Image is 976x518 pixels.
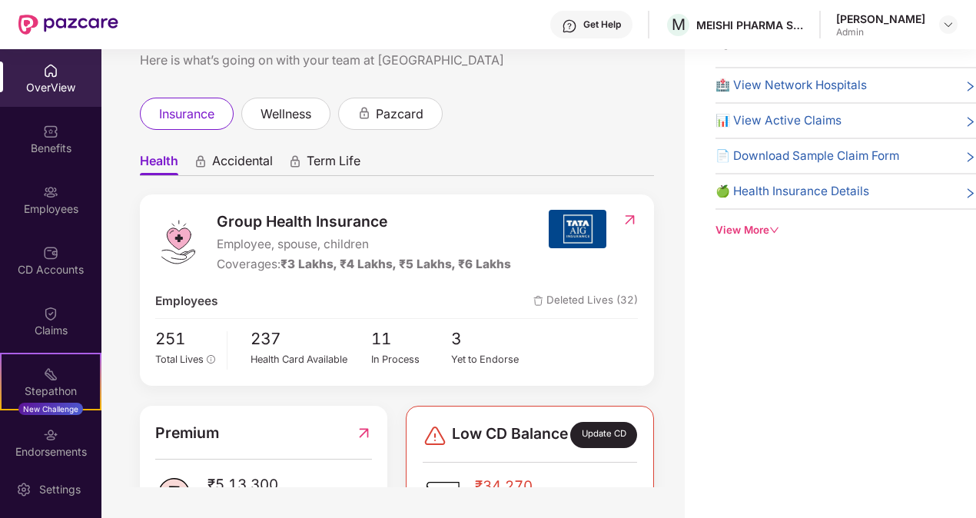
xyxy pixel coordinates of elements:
[212,153,273,175] span: Accidental
[217,235,511,254] span: Employee, spouse, children
[715,147,899,165] span: 📄 Download Sample Claim Form
[207,355,215,364] span: info-circle
[964,150,976,165] span: right
[549,210,606,248] img: insurerIcon
[715,111,842,130] span: 📊 View Active Claims
[942,18,954,31] img: svg+xml;base64,PHN2ZyBpZD0iRHJvcGRvd24tMzJ4MzIiIHhtbG5zPSJodHRwOi8vd3d3LnczLm9yZy8yMDAwL3N2ZyIgd2...
[715,222,976,238] div: View More
[18,15,118,35] img: New Pazcare Logo
[43,124,58,139] img: svg+xml;base64,PHN2ZyBpZD0iQmVuZWZpdHMiIHhtbG5zPSJodHRwOi8vd3d3LnczLm9yZy8yMDAwL3N2ZyIgd2lkdGg9Ij...
[376,105,423,124] span: pazcard
[35,482,85,497] div: Settings
[217,210,511,233] span: Group Health Insurance
[159,105,214,124] span: insurance
[371,352,452,367] div: In Process
[562,18,577,34] img: svg+xml;base64,PHN2ZyBpZD0iSGVscC0zMngzMiIgeG1sbnM9Imh0dHA6Ly93d3cudzMub3JnLzIwMDAvc3ZnIiB3aWR0aD...
[371,327,452,352] span: 11
[43,184,58,200] img: svg+xml;base64,PHN2ZyBpZD0iRW1wbG95ZWVzIiB4bWxucz0iaHR0cDovL3d3dy53My5vcmcvMjAwMC9zdmciIHdpZHRoPS...
[140,51,654,70] div: Here is what’s going on with your team at [GEOGRAPHIC_DATA]
[475,475,580,497] span: ₹34,270
[964,79,976,95] span: right
[769,225,779,235] span: down
[251,352,371,367] div: Health Card Available
[43,306,58,321] img: svg+xml;base64,PHN2ZyBpZD0iQ2xhaW0iIHhtbG5zPSJodHRwOi8vd3d3LnczLm9yZy8yMDAwL3N2ZyIgd2lkdGg9IjIwIi...
[570,422,638,448] div: Update CD
[281,257,511,271] span: ₹3 Lakhs, ₹4 Lakhs, ₹5 Lakhs, ₹6 Lakhs
[357,106,371,120] div: animation
[18,403,83,415] div: New Challenge
[836,26,925,38] div: Admin
[696,18,804,32] div: MEISHI PHARMA SERVICES PRIVATE LIMITED
[964,115,976,130] span: right
[43,63,58,78] img: svg+xml;base64,PHN2ZyBpZD0iSG9tZSIgeG1sbnM9Imh0dHA6Ly93d3cudzMub3JnLzIwMDAvc3ZnIiB3aWR0aD0iMjAiIG...
[155,327,216,352] span: 251
[43,367,58,382] img: svg+xml;base64,PHN2ZyB4bWxucz0iaHR0cDovL3d3dy53My5vcmcvMjAwMC9zdmciIHdpZHRoPSIyMSIgaGVpZ2h0PSIyMC...
[217,255,511,274] div: Coverages:
[155,219,201,265] img: logo
[964,185,976,201] span: right
[194,154,207,168] div: animation
[261,105,311,124] span: wellness
[251,327,371,352] span: 237
[715,76,867,95] span: 🏥 View Network Hospitals
[583,18,621,31] div: Get Help
[451,327,532,352] span: 3
[43,427,58,443] img: svg+xml;base64,PHN2ZyBpZD0iRW5kb3JzZW1lbnRzIiB4bWxucz0iaHR0cDovL3d3dy53My5vcmcvMjAwMC9zdmciIHdpZH...
[622,212,638,227] img: RedirectIcon
[155,354,204,365] span: Total Lives
[451,352,532,367] div: Yet to Endorse
[43,245,58,261] img: svg+xml;base64,PHN2ZyBpZD0iQ0RfQWNjb3VudHMiIGRhdGEtbmFtZT0iQ0QgQWNjb3VudHMiIHhtbG5zPSJodHRwOi8vd3...
[423,423,447,448] img: svg+xml;base64,PHN2ZyBpZD0iRGFuZ2VyLTMyeDMyIiB4bWxucz0iaHR0cDovL3d3dy53My5vcmcvMjAwMC9zdmciIHdpZH...
[2,384,100,399] div: Stepathon
[307,153,360,175] span: Term Life
[207,473,303,496] span: ₹5,13,300
[715,182,869,201] span: 🍏 Health Insurance Details
[672,15,686,34] span: M
[155,421,219,444] span: Premium
[288,154,302,168] div: animation
[140,153,178,175] span: Health
[836,12,925,26] div: [PERSON_NAME]
[533,292,638,310] span: Deleted Lives (32)
[155,292,217,310] span: Employees
[533,296,543,306] img: deleteIcon
[356,421,372,444] img: RedirectIcon
[16,482,32,497] img: svg+xml;base64,PHN2ZyBpZD0iU2V0dGluZy0yMHgyMCIgeG1sbnM9Imh0dHA6Ly93d3cudzMub3JnLzIwMDAvc3ZnIiB3aW...
[452,422,568,448] span: Low CD Balance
